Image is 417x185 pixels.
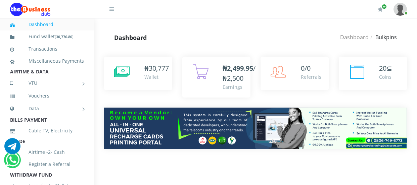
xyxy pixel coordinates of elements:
div: ₦ [144,63,169,73]
img: multitenant_rcp.png [104,108,407,149]
b: 30,776.80 [56,34,72,39]
i: Renew/Upgrade Subscription [378,7,383,12]
li: Bulkpins [369,33,397,41]
a: Dashboard [340,34,369,41]
span: 0/0 [301,64,311,73]
a: Chat for support [4,143,20,154]
img: Logo [10,3,50,16]
a: 0/0 Referrals [261,57,329,90]
small: [ ] [55,34,74,39]
div: Coins [379,73,392,80]
div: ⊆ [379,63,392,73]
a: Dashboard [10,17,84,32]
a: Vouchers [10,88,84,104]
span: 30,777 [149,64,169,73]
a: ₦2,499.95/₦2,500 Earnings [182,57,250,98]
div: Referrals [301,73,321,80]
a: Cable TV, Electricity [10,123,84,138]
a: Chat for support [6,157,19,168]
a: Fund wallet[30,776.80] [10,29,84,45]
span: 20 [379,64,386,73]
a: Transactions [10,41,84,57]
a: VTU [10,75,84,91]
a: Miscellaneous Payments [10,53,84,69]
img: User [393,3,407,16]
a: Data [10,100,84,117]
span: Renew/Upgrade Subscription [382,4,387,9]
b: ₦2,499.95 [223,64,253,73]
strong: Dashboard [114,34,147,42]
a: ₦30,777 Wallet [104,57,172,90]
div: Earnings [223,83,256,90]
a: Register a Referral [10,157,84,172]
div: Wallet [144,73,169,80]
a: Airtime -2- Cash [10,144,84,160]
span: /₦2,500 [223,64,256,83]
